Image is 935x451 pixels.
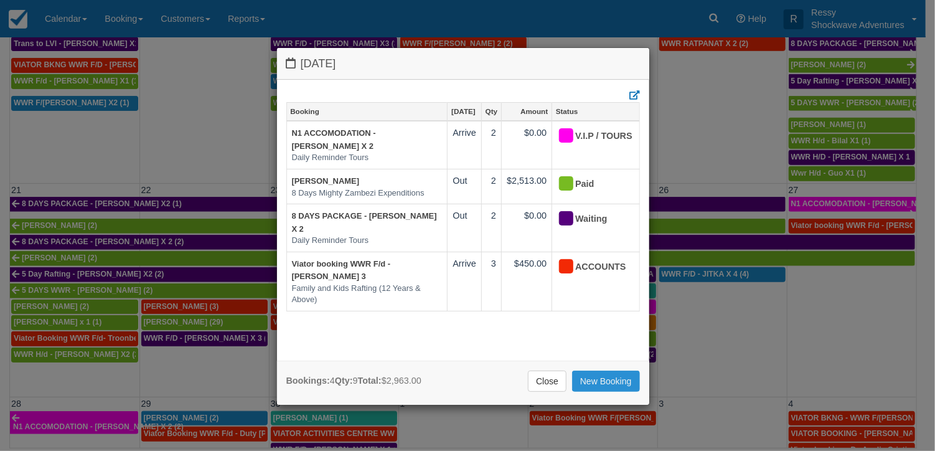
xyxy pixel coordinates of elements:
[502,169,552,204] td: $2,513.00
[335,376,353,386] strong: Qty:
[502,103,552,120] a: Amount
[482,252,502,311] td: 3
[448,204,482,252] td: Out
[292,176,360,186] a: [PERSON_NAME]
[557,174,623,194] div: Paid
[292,128,376,151] a: N1 ACCOMODATION - [PERSON_NAME] X 2
[482,204,502,252] td: 2
[502,204,552,252] td: $0.00
[557,257,623,277] div: ACCOUNTS
[292,259,391,282] a: Viator booking WWR F/d - [PERSON_NAME] 3
[502,252,552,311] td: $450.00
[292,188,443,199] em: 8 Days Mighty Zambezi Expenditions
[448,103,481,120] a: [DATE]
[557,209,623,229] div: Waiting
[358,376,382,386] strong: Total:
[482,169,502,204] td: 2
[448,252,482,311] td: Arrive
[286,376,330,386] strong: Bookings:
[292,152,443,164] em: Daily Reminder Tours
[292,235,443,247] em: Daily Reminder Tours
[482,103,501,120] a: Qty
[286,374,421,387] div: 4 9 $2,963.00
[292,211,437,234] a: 8 DAYS PACKAGE - [PERSON_NAME] X 2
[502,121,552,169] td: $0.00
[448,121,482,169] td: Arrive
[286,57,640,70] h4: [DATE]
[557,126,623,146] div: V.I.P / TOURS
[287,103,448,120] a: Booking
[528,371,566,392] a: Close
[448,169,482,204] td: Out
[482,121,502,169] td: 2
[552,103,639,120] a: Status
[572,371,640,392] a: New Booking
[292,283,443,306] em: Family and Kids Rafting (12 Years & Above)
